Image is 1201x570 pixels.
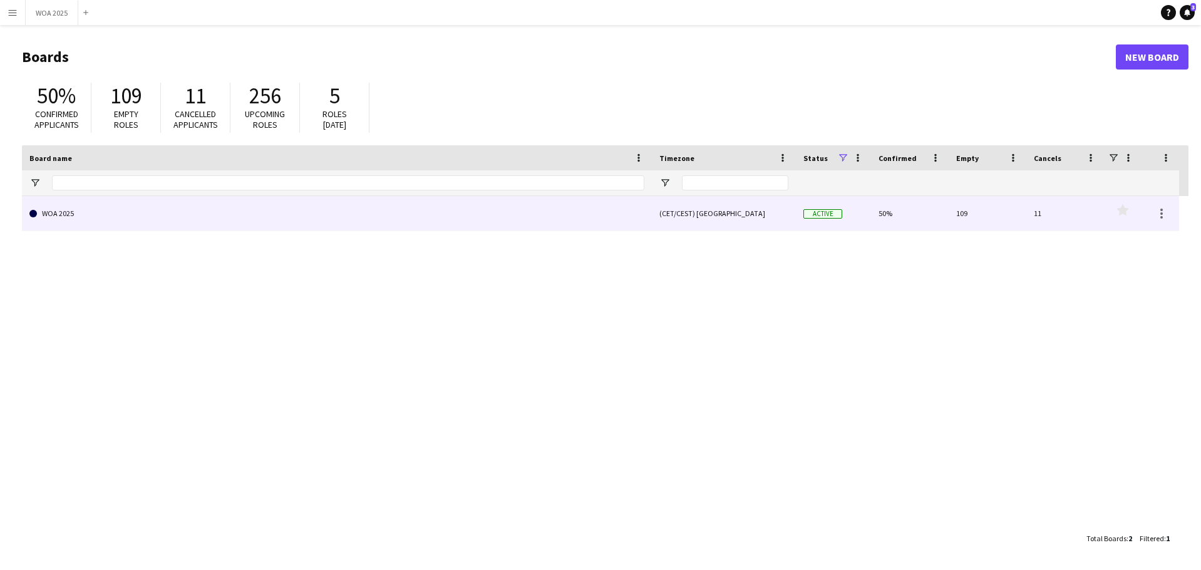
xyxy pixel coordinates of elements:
[1086,526,1132,551] div: :
[803,209,842,219] span: Active
[29,177,41,189] button: Open Filter Menu
[1128,534,1132,543] span: 2
[1086,534,1126,543] span: Total Boards
[1180,5,1195,20] a: 3
[329,82,340,110] span: 5
[29,196,644,231] a: WOA 2025
[173,108,218,130] span: Cancelled applicants
[1034,153,1061,163] span: Cancels
[245,108,285,130] span: Upcoming roles
[659,153,694,163] span: Timezone
[34,108,79,130] span: Confirmed applicants
[652,196,796,231] div: (CET/CEST) [GEOGRAPHIC_DATA]
[659,177,671,189] button: Open Filter Menu
[52,175,644,190] input: Board name Filter Input
[1140,526,1170,551] div: :
[249,82,281,110] span: 256
[803,153,828,163] span: Status
[29,153,72,163] span: Board name
[37,82,76,110] span: 50%
[879,153,917,163] span: Confirmed
[110,82,142,110] span: 109
[114,108,138,130] span: Empty roles
[1116,44,1188,70] a: New Board
[26,1,78,25] button: WOA 2025
[1190,3,1196,11] span: 3
[871,196,949,231] div: 50%
[956,153,979,163] span: Empty
[322,108,347,130] span: Roles [DATE]
[682,175,788,190] input: Timezone Filter Input
[949,196,1026,231] div: 109
[1166,534,1170,543] span: 1
[1026,196,1104,231] div: 11
[22,48,1116,66] h1: Boards
[1140,534,1164,543] span: Filtered
[185,82,206,110] span: 11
